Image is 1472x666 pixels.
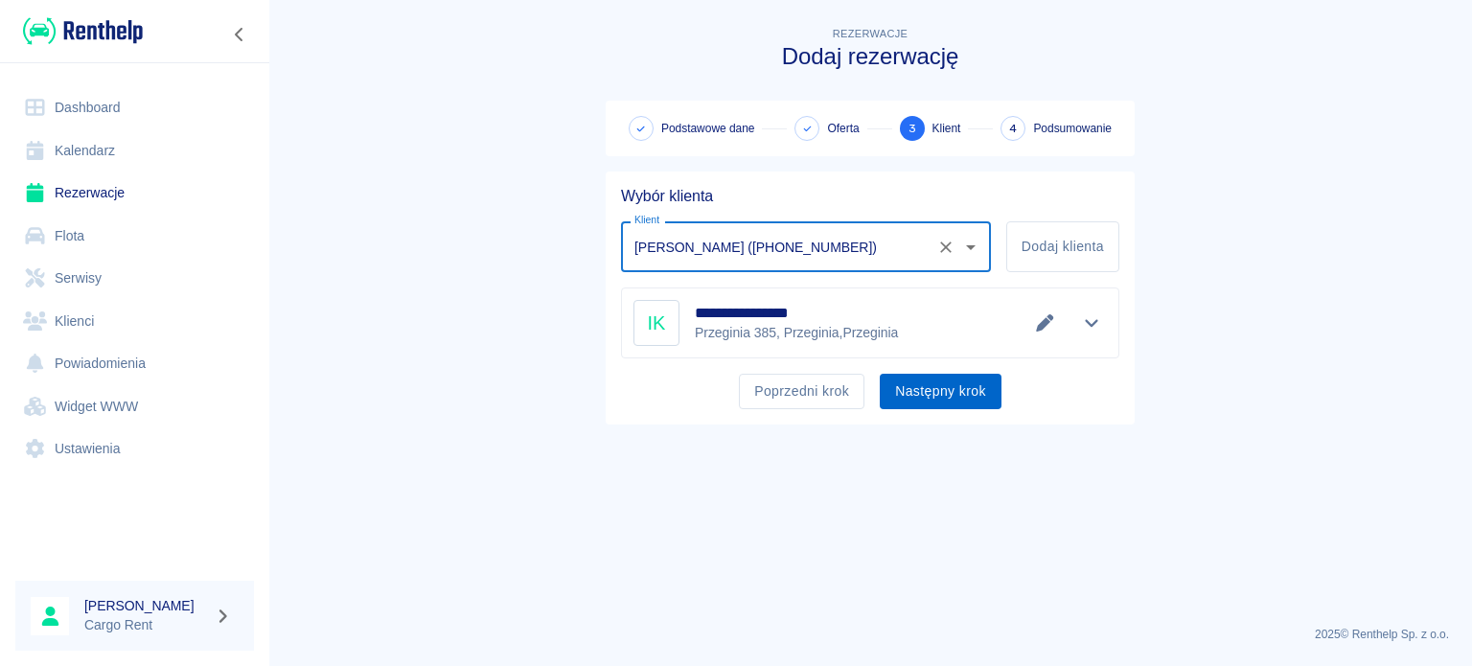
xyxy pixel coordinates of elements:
[1009,119,1017,139] span: 4
[15,342,254,385] a: Powiadomienia
[84,615,207,635] p: Cargo Rent
[15,215,254,258] a: Flota
[15,427,254,471] a: Ustawienia
[621,187,1119,206] h5: Wybór klienta
[1076,310,1108,336] button: Pokaż szczegóły
[695,323,902,343] p: Przeginia 385, Przeginia , Przeginia
[15,300,254,343] a: Klienci
[932,120,961,137] span: Klient
[634,213,659,227] label: Klient
[957,234,984,261] button: Otwórz
[932,234,959,261] button: Wyczyść
[15,129,254,172] a: Kalendarz
[15,385,254,428] a: Widget WWW
[15,86,254,129] a: Dashboard
[739,374,864,409] button: Poprzedni krok
[661,120,754,137] span: Podstawowe dane
[1033,120,1112,137] span: Podsumowanie
[225,22,254,47] button: Zwiń nawigację
[633,300,679,346] div: IK
[827,120,859,137] span: Oferta
[606,43,1135,70] h3: Dodaj rezerwację
[908,119,916,139] span: 3
[291,626,1449,643] p: 2025 © Renthelp Sp. z o.o.
[23,15,143,47] img: Renthelp logo
[84,596,207,615] h6: [PERSON_NAME]
[833,28,908,39] span: Rezerwacje
[15,257,254,300] a: Serwisy
[15,172,254,215] a: Rezerwacje
[1029,310,1061,336] button: Edytuj dane
[880,374,1001,409] button: Następny krok
[1006,221,1119,272] button: Dodaj klienta
[15,15,143,47] a: Renthelp logo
